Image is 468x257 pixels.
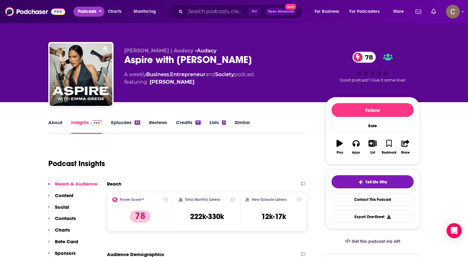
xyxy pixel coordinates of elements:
h2: Total Monthly Listens [185,197,221,202]
span: Open Advanced [268,10,294,13]
a: Society [215,71,234,77]
a: About [48,119,62,134]
img: Aspire with Emma Grede [50,43,112,106]
p: Rate Card [55,239,78,244]
div: 5 [222,120,226,125]
div: A weekly podcast [124,71,254,86]
p: Content [55,192,73,198]
button: Share [397,136,414,158]
button: Apps [348,136,364,158]
div: List [370,151,375,155]
button: Charts [48,227,70,239]
button: open menu [310,7,347,17]
span: Tell Me Why [366,180,387,185]
span: Charts [108,7,121,16]
input: Search podcasts, credits, & more... [185,7,248,17]
span: • [195,48,216,54]
button: Show profile menu [446,5,460,18]
span: More [393,7,404,16]
a: InsightsPodchaser Pro [71,119,102,134]
div: 78Good podcast? Give it some love! [326,48,420,87]
button: Reach & Audience [48,181,97,192]
span: Logged in as clay.bolton [446,5,460,18]
span: Monitoring [134,7,156,16]
button: Social [48,204,69,216]
p: 78 [130,210,151,223]
button: Export One-Sheet [332,211,414,223]
span: and [205,71,215,77]
button: Play [332,136,348,158]
div: 22 [135,120,140,125]
img: User Profile [446,5,460,18]
a: Charts [104,7,125,17]
button: open menu [129,7,164,17]
button: tell me why sparkleTell Me Why [332,175,414,188]
span: ⌘ K [248,8,260,16]
h1: Podcast Insights [48,159,105,168]
span: [PERSON_NAME] | Audacy [124,48,194,54]
a: Get this podcast via API [340,234,405,249]
div: Rate [332,119,414,132]
div: Bookmark [382,151,396,155]
a: Credits17 [176,119,200,134]
button: List [364,136,381,158]
img: tell me why sparkle [358,180,363,185]
a: Reviews [149,119,167,134]
span: For Podcasters [350,7,380,16]
button: Contacts [48,215,76,227]
span: New [285,4,296,10]
h3: 222k-330k [190,212,224,221]
a: Entrepreneur [170,71,205,77]
p: Charts [55,227,70,233]
span: featuring [124,78,254,86]
span: , [169,71,170,77]
div: Apps [352,151,360,155]
div: Search podcasts, credits, & more... [174,4,308,19]
a: 78 [353,52,376,63]
p: Sponsors [55,250,76,256]
div: Share [401,151,410,155]
div: Open Intercom Messenger [447,223,462,238]
span: Podcasts [78,7,96,16]
a: Show notifications dropdown [429,6,439,17]
button: Rate Card [48,239,78,250]
a: Lists5 [210,119,226,134]
p: Reach & Audience [55,181,97,187]
a: Audacy [197,48,216,54]
div: 17 [195,120,200,125]
span: Get this podcast via API [352,239,400,244]
a: Business [146,71,169,77]
h3: 12k-17k [261,212,286,221]
div: Play [337,151,343,155]
img: Podchaser - Follow, Share and Rate Podcasts [5,6,65,18]
p: Contacts [55,215,76,221]
a: Episodes22 [111,119,140,134]
button: Content [48,192,73,204]
h2: Reach [107,181,121,187]
a: [PERSON_NAME] [150,78,194,86]
button: Follow [332,103,414,117]
a: Similar [235,119,250,134]
span: Good podcast? Give it some love! [340,78,406,82]
button: open menu [73,7,104,17]
button: Bookmark [381,136,397,158]
button: open menu [389,7,412,17]
p: Social [55,204,69,210]
button: Open AdvancedNew [265,8,297,15]
img: Podchaser Pro [91,120,102,125]
a: Contact This Podcast [332,193,414,206]
h2: Power Score™ [120,197,144,202]
span: For Business [315,7,339,16]
h2: New Episode Listens [252,197,286,202]
a: Show notifications dropdown [413,6,424,17]
button: open menu [346,7,389,17]
span: 78 [359,52,376,63]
